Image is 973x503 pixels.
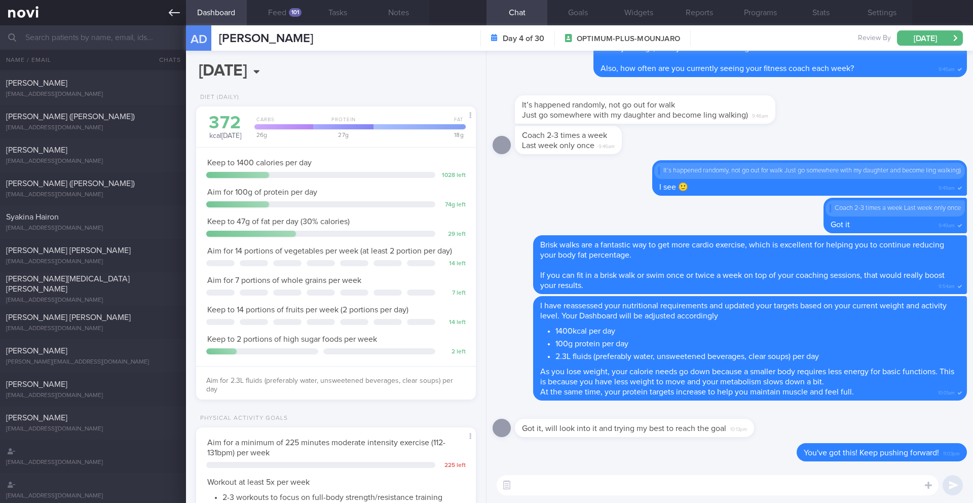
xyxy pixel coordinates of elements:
[522,141,594,150] span: Last week only once
[310,132,373,138] div: 27 g
[207,439,445,457] span: Aim for a minimum of 225 minutes moderate intensity exercise (112-131bpm) per week
[6,158,180,165] div: [EMAIL_ADDRESS][DOMAIN_NAME]
[440,348,466,356] div: 2 left
[251,132,314,138] div: 26 g
[522,111,748,119] span: Just go somewhere with my daughter and become ling walking)
[179,19,217,58] div: AD
[804,449,939,457] span: You've got this! Keep pushing forward!
[659,183,688,191] span: I see 🙂
[540,271,945,290] span: If you can fit in a brisk walk or swim once or twice a week on top of your coaching sessions, tha...
[222,490,465,502] li: 2-3 workouts to focus on full-body strength/resistance training
[540,241,944,259] span: Brisk walks are a fantastic way to get more cardio exercise, which is excellent for helping you t...
[440,290,466,297] div: 7 left
[831,221,850,229] span: Got it
[6,325,180,333] div: [EMAIL_ADDRESS][DOMAIN_NAME]
[6,213,59,221] span: Syakina Hairon
[601,64,854,73] span: Also, how often are you currently seeing your fitness coach each week?
[943,448,960,457] span: 11:03pm
[440,260,466,268] div: 14 left
[601,44,960,52] span: From your logs, I see you've been walking. Is that 2 to 3 times a week for 30 to 60 minutes each ...
[555,336,960,349] li: 100g protein per day
[207,247,452,255] span: Aim for 14 portions of vegetables per week (at least 2 portion per day)
[206,377,453,393] span: Aim for 2.3L fluids (preferably water, unsweetened beverages, clear soups) per day
[370,117,466,129] div: Fat
[6,225,180,232] div: [EMAIL_ADDRESS][DOMAIN_NAME]
[440,319,466,327] div: 14 left
[6,459,180,466] div: [EMAIL_ADDRESS][DOMAIN_NAME]
[206,114,244,132] div: 372
[6,347,67,355] span: [PERSON_NAME]
[939,280,955,290] span: 9:54am
[206,114,244,141] div: kcal [DATE]
[251,117,314,129] div: Carbs
[6,179,135,188] span: [PERSON_NAME] ([PERSON_NAME])
[207,188,317,196] span: Aim for 100g of protein per day
[6,313,131,321] span: [PERSON_NAME] [PERSON_NAME]
[6,258,180,266] div: [EMAIL_ADDRESS][DOMAIN_NAME]
[207,306,408,314] span: Keep to 14 portions of fruits per week (2 portions per day)
[577,34,680,44] span: OPTIMUM-PLUS-MOUNJARO
[440,172,466,179] div: 1028 left
[858,34,891,43] span: Review By
[6,146,67,154] span: [PERSON_NAME]
[440,231,466,238] div: 29 left
[207,276,361,284] span: Aim for 7 portions of whole grains per week
[310,117,373,129] div: Protein
[6,358,180,366] div: [PERSON_NAME][EMAIL_ADDRESS][DOMAIN_NAME]
[145,50,186,70] button: Chats
[440,462,466,470] div: 225 left
[897,30,963,46] button: [DATE]
[938,387,955,397] span: 10:01am
[503,33,544,44] strong: Day 4 of 30
[6,79,67,87] span: [PERSON_NAME]
[522,131,607,139] span: Coach 2-3 times a week
[939,182,955,192] span: 9:49am
[440,201,466,209] div: 74 g left
[6,246,131,255] span: [PERSON_NAME] [PERSON_NAME]
[196,94,239,101] div: Diet (Daily)
[370,132,466,138] div: 18 g
[6,91,180,98] div: [EMAIL_ADDRESS][DOMAIN_NAME]
[207,478,310,486] span: Workout at least 5x per week
[830,204,961,212] div: Coach 2-3 times a week Last week only once
[6,113,135,121] span: [PERSON_NAME] ([PERSON_NAME])
[6,492,180,500] div: [EMAIL_ADDRESS][DOMAIN_NAME]
[219,32,313,45] span: [PERSON_NAME]
[540,302,947,320] span: I have reassessed your nutritional requirements and updated your targets based on your current we...
[522,424,726,433] span: Got it, will look into it and trying my best to reach the goal
[6,425,180,433] div: [EMAIL_ADDRESS][DOMAIN_NAME]
[658,167,961,175] div: It’s happened randomly, not go out for walk Just go somewhere with my daughter and become ling wa...
[289,8,302,17] div: 101
[6,297,180,304] div: [EMAIL_ADDRESS][DOMAIN_NAME]
[939,63,955,73] span: 9:45am
[555,324,960,336] li: 1400kcal per day
[939,220,955,229] span: 9:49am
[522,101,675,109] span: It’s happened randomly, not go out for walk
[555,349,960,362] li: 2.3L fluids (preferably water, unsweetened beverages, clear soups) per day
[207,335,377,343] span: Keep to 2 portions of high sugar foods per week
[6,392,180,400] div: [EMAIL_ADDRESS][DOMAIN_NAME]
[6,124,180,132] div: [EMAIL_ADDRESS][DOMAIN_NAME]
[196,415,288,422] div: Physical Activity Goals
[207,159,312,167] span: Keep to 1400 calories per day
[207,218,350,226] span: Keep to 47g of fat per day (30% calories)
[6,275,130,293] span: [PERSON_NAME][MEDICAL_DATA] [PERSON_NAME]
[752,110,768,120] span: 9:46am
[730,423,747,433] span: 10:13pm
[6,414,67,422] span: [PERSON_NAME]
[6,191,180,199] div: [EMAIL_ADDRESS][DOMAIN_NAME]
[6,380,67,388] span: [PERSON_NAME]
[540,368,954,386] span: As you lose weight, your calorie needs go down because a smaller body requires less energy for ba...
[598,140,615,150] span: 9:46am
[540,388,854,396] span: At the same time, your protein targets increase to help you maintain muscle and feel full.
